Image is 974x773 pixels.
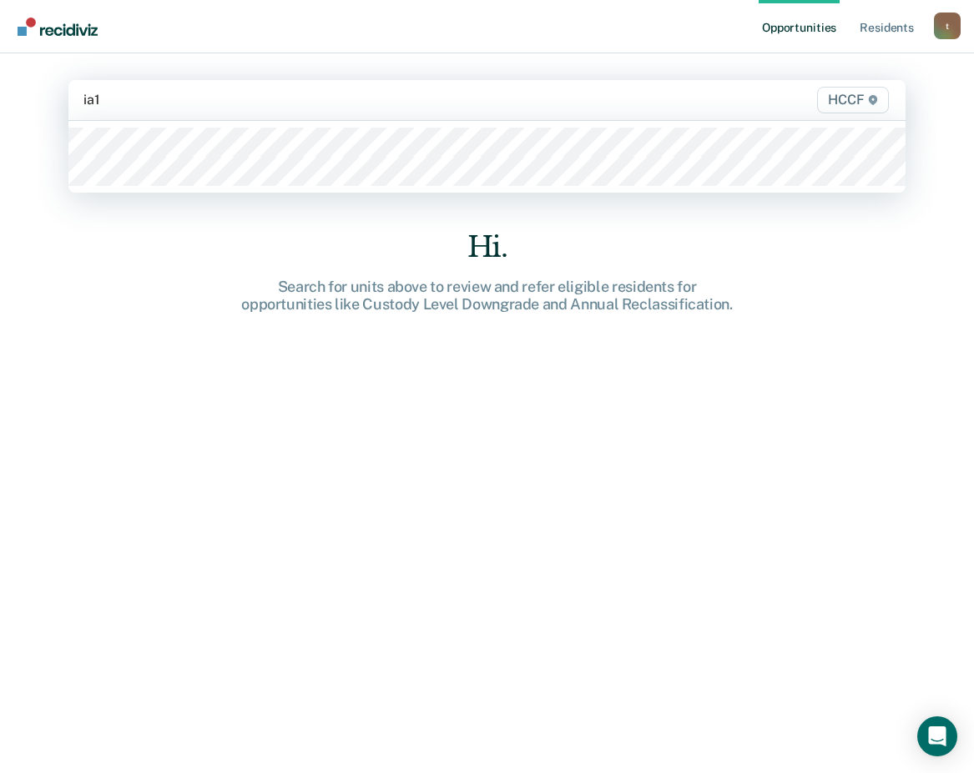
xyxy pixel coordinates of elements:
[917,716,957,756] div: Open Intercom Messenger
[817,87,888,113] span: HCCF
[934,13,961,39] div: t
[220,230,754,264] div: Hi.
[18,18,98,36] img: Recidiviz
[220,278,754,314] div: Search for units above to review and refer eligible residents for opportunities like Custody Leve...
[934,13,961,39] button: Profile dropdown button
